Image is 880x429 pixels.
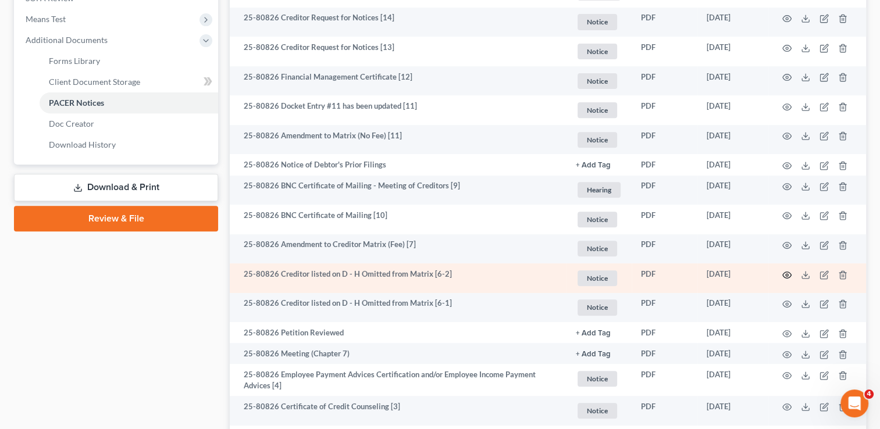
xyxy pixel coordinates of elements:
[14,174,218,201] a: Download & Print
[576,101,622,120] a: Notice
[230,37,567,66] td: 25-80826 Creditor Request for Notices [13]
[26,35,108,45] span: Additional Documents
[576,327,622,338] a: + Add Tag
[40,113,218,134] a: Doc Creator
[697,205,768,234] td: [DATE]
[697,293,768,323] td: [DATE]
[632,176,697,205] td: PDF
[576,351,611,358] button: + Add Tag
[697,8,768,37] td: [DATE]
[576,71,622,91] a: Notice
[632,154,697,175] td: PDF
[578,73,617,89] span: Notice
[578,403,617,419] span: Notice
[576,180,622,199] a: Hearing
[576,130,622,149] a: Notice
[840,389,868,417] iframe: Intercom live chat
[632,322,697,343] td: PDF
[697,343,768,364] td: [DATE]
[230,343,567,364] td: 25-80826 Meeting (Chapter 7)
[697,322,768,343] td: [DATE]
[576,269,622,288] a: Notice
[230,66,567,96] td: 25-80826 Financial Management Certificate [12]
[576,330,611,337] button: + Add Tag
[230,322,567,343] td: 25-80826 Petition Reviewed
[697,125,768,155] td: [DATE]
[576,298,622,317] a: Notice
[26,14,66,24] span: Means Test
[230,293,567,323] td: 25-80826 Creditor listed on D - H Omitted from Matrix [6-1]
[576,210,622,229] a: Notice
[576,42,622,61] a: Notice
[576,348,622,359] a: + Add Tag
[578,14,617,30] span: Notice
[14,206,218,231] a: Review & File
[697,66,768,96] td: [DATE]
[697,176,768,205] td: [DATE]
[578,132,617,148] span: Notice
[578,212,617,227] span: Notice
[49,140,116,149] span: Download History
[576,12,622,31] a: Notice
[578,102,617,118] span: Notice
[576,239,622,258] a: Notice
[632,364,697,396] td: PDF
[632,95,697,125] td: PDF
[40,92,218,113] a: PACER Notices
[230,154,567,175] td: 25-80826 Notice of Debtor's Prior Filings
[578,241,617,256] span: Notice
[632,343,697,364] td: PDF
[230,263,567,293] td: 25-80826 Creditor listed on D - H Omitted from Matrix [6-2]
[697,396,768,426] td: [DATE]
[230,8,567,37] td: 25-80826 Creditor Request for Notices [14]
[576,401,622,420] a: Notice
[697,154,768,175] td: [DATE]
[49,77,140,87] span: Client Document Storage
[697,364,768,396] td: [DATE]
[230,125,567,155] td: 25-80826 Amendment to Matrix (No Fee) [11]
[230,95,567,125] td: 25-80826 Docket Entry #11 has been updated [11]
[49,119,94,128] span: Doc Creator
[632,205,697,234] td: PDF
[697,95,768,125] td: [DATE]
[578,371,617,387] span: Notice
[697,263,768,293] td: [DATE]
[230,176,567,205] td: 25-80826 BNC Certificate of Mailing - Meeting of Creditors [9]
[864,389,874,399] span: 4
[632,37,697,66] td: PDF
[578,270,617,286] span: Notice
[576,159,622,170] a: + Add Tag
[49,98,104,108] span: PACER Notices
[632,8,697,37] td: PDF
[632,293,697,323] td: PDF
[632,396,697,426] td: PDF
[49,56,100,66] span: Forms Library
[576,162,611,169] button: + Add Tag
[578,182,621,198] span: Hearing
[578,299,617,315] span: Notice
[697,37,768,66] td: [DATE]
[578,44,617,59] span: Notice
[230,234,567,264] td: 25-80826 Amendment to Creditor Matrix (Fee) [7]
[40,71,218,92] a: Client Document Storage
[632,66,697,96] td: PDF
[632,234,697,264] td: PDF
[576,369,622,388] a: Notice
[40,51,218,71] a: Forms Library
[632,125,697,155] td: PDF
[230,396,567,426] td: 25-80826 Certificate of Credit Counseling [3]
[632,263,697,293] td: PDF
[40,134,218,155] a: Download History
[230,364,567,396] td: 25-80826 Employee Payment Advices Certification and/or Employee Income Payment Advices [4]
[230,205,567,234] td: 25-80826 BNC Certificate of Mailing [10]
[697,234,768,264] td: [DATE]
